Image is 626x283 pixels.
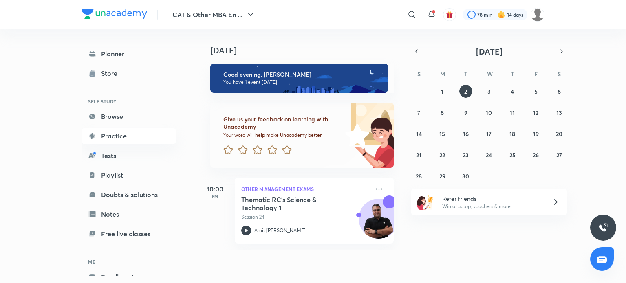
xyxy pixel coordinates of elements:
[463,130,469,138] abbr: September 16, 2025
[483,127,496,140] button: September 17, 2025
[463,151,469,159] abbr: September 23, 2025
[223,116,342,130] h6: Give us your feedback on learning with Unacademy
[223,79,381,86] p: You have 1 event [DATE]
[82,46,176,62] a: Planner
[439,172,445,180] abbr: September 29, 2025
[417,194,434,210] img: referral
[486,109,492,116] abbr: September 10, 2025
[82,206,176,222] a: Notes
[558,70,561,78] abbr: Saturday
[464,109,467,116] abbr: September 9, 2025
[317,103,394,168] img: feedback_image
[558,88,561,95] abbr: September 6, 2025
[199,194,231,199] p: PM
[412,106,425,119] button: September 7, 2025
[459,169,472,182] button: September 30, 2025
[476,46,503,57] span: [DATE]
[487,70,493,78] abbr: Wednesday
[506,127,519,140] button: September 18, 2025
[439,151,445,159] abbr: September 22, 2025
[529,85,542,98] button: September 5, 2025
[556,109,562,116] abbr: September 13, 2025
[464,70,467,78] abbr: Tuesday
[82,108,176,125] a: Browse
[553,127,566,140] button: September 20, 2025
[439,130,445,138] abbr: September 15, 2025
[82,9,147,21] a: Company Logo
[82,147,176,164] a: Tests
[464,88,467,95] abbr: September 2, 2025
[486,151,492,159] abbr: September 24, 2025
[534,88,538,95] abbr: September 5, 2025
[241,213,369,221] p: Session 24
[556,151,562,159] abbr: September 27, 2025
[529,127,542,140] button: September 19, 2025
[483,148,496,161] button: September 24, 2025
[534,70,538,78] abbr: Friday
[223,132,342,138] p: Your word will help make Unacademy better
[511,70,514,78] abbr: Thursday
[483,106,496,119] button: September 10, 2025
[223,71,381,78] h6: Good evening, [PERSON_NAME]
[486,130,492,138] abbr: September 17, 2025
[506,148,519,161] button: September 25, 2025
[556,130,562,138] abbr: September 20, 2025
[459,85,472,98] button: September 2, 2025
[101,68,122,78] div: Store
[82,94,176,108] h6: SELF STUDY
[422,46,556,57] button: [DATE]
[359,203,398,242] img: Avatar
[441,109,444,116] abbr: September 8, 2025
[416,130,422,138] abbr: September 14, 2025
[82,255,176,269] h6: ME
[241,184,369,194] p: Other Management Exams
[459,106,472,119] button: September 9, 2025
[412,169,425,182] button: September 28, 2025
[416,172,422,180] abbr: September 28, 2025
[82,186,176,203] a: Doubts & solutions
[511,88,514,95] abbr: September 4, 2025
[443,8,456,21] button: avatar
[168,7,260,23] button: CAT & Other MBA En ...
[529,148,542,161] button: September 26, 2025
[459,148,472,161] button: September 23, 2025
[441,88,443,95] abbr: September 1, 2025
[436,127,449,140] button: September 15, 2025
[510,109,515,116] abbr: September 11, 2025
[82,167,176,183] a: Playlist
[210,46,402,55] h4: [DATE]
[533,109,538,116] abbr: September 12, 2025
[417,70,421,78] abbr: Sunday
[553,106,566,119] button: September 13, 2025
[553,85,566,98] button: September 6, 2025
[199,184,231,194] h5: 10:00
[412,148,425,161] button: September 21, 2025
[497,11,505,19] img: streak
[436,106,449,119] button: September 8, 2025
[533,130,539,138] abbr: September 19, 2025
[442,203,542,210] p: Win a laptop, vouchers & more
[416,151,421,159] abbr: September 21, 2025
[82,65,176,81] a: Store
[459,127,472,140] button: September 16, 2025
[210,64,388,93] img: evening
[506,106,519,119] button: September 11, 2025
[82,9,147,19] img: Company Logo
[531,8,544,22] img: Anubhav Singh
[506,85,519,98] button: September 4, 2025
[412,127,425,140] button: September 14, 2025
[82,128,176,144] a: Practice
[462,172,469,180] abbr: September 30, 2025
[553,148,566,161] button: September 27, 2025
[417,109,420,116] abbr: September 7, 2025
[442,194,542,203] h6: Refer friends
[598,223,608,233] img: ttu
[533,151,539,159] abbr: September 26, 2025
[487,88,491,95] abbr: September 3, 2025
[82,226,176,242] a: Free live classes
[440,70,445,78] abbr: Monday
[436,148,449,161] button: September 22, 2025
[483,85,496,98] button: September 3, 2025
[436,169,449,182] button: September 29, 2025
[446,11,453,18] img: avatar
